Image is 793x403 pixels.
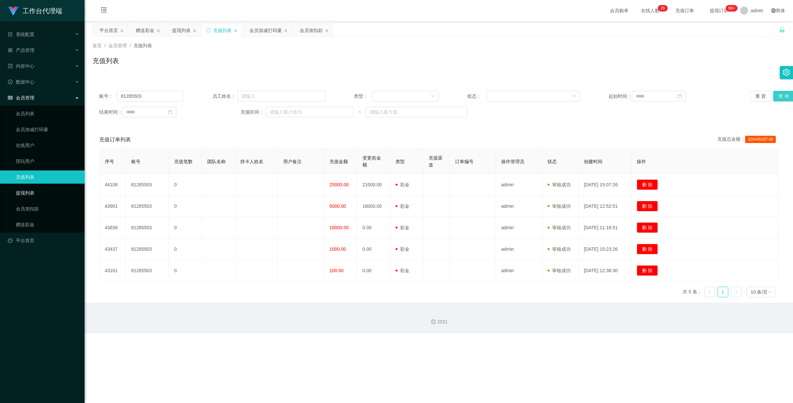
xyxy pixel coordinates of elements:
[16,218,79,231] a: 赠送彩金
[357,174,390,196] td: 21000.00
[455,159,473,164] span: 订单编号
[357,238,390,260] td: 0.00
[637,222,658,233] button: 删 除
[117,91,184,101] input: 请输入
[8,48,13,53] i: 图标: appstore-o
[93,0,115,21] i: 图标: menu-fold
[16,155,79,168] a: 陪玩用户
[496,217,542,238] td: admin
[496,196,542,217] td: admin
[579,238,631,260] td: [DATE] 15:23:26
[496,174,542,196] td: admin
[396,268,409,273] span: 彩金
[104,43,106,48] span: /
[672,8,697,13] span: 充值订单
[126,260,169,281] td: 81285503
[8,80,13,84] i: 图标: check-circle-o
[16,123,79,136] a: 会员加减打码量
[99,174,126,196] td: 44108
[768,290,772,295] i: 图标: down
[357,217,390,238] td: 0.00
[609,93,632,100] span: 起始时间：
[99,24,118,37] div: 平台首页
[8,7,19,16] img: logo.9652507e.png
[548,225,571,230] span: 审核成功
[718,287,728,297] li: 1
[126,217,169,238] td: 81285503
[8,32,13,37] i: 图标: form
[396,203,409,209] span: 彩金
[169,196,202,217] td: 0
[174,159,193,164] span: 充值笔数
[126,238,169,260] td: 81285503
[708,290,712,294] i: 图标: left
[637,179,658,190] button: 删 除
[300,24,323,37] div: 会员加扣款
[16,202,79,215] a: 会员加扣款
[718,287,728,297] a: 1
[496,238,542,260] td: admin
[133,43,152,48] span: 充值列表
[212,93,238,100] span: 员工姓名：
[783,69,790,76] i: 图标: setting
[169,260,202,281] td: 0
[16,186,79,200] a: 提现列表
[548,159,557,164] span: 状态
[548,203,571,209] span: 审核成功
[130,43,131,48] span: /
[431,94,435,99] i: 图标: down
[8,64,13,68] i: 图标: profile
[99,196,126,217] td: 43901
[8,8,62,13] a: 工作台代理端
[362,155,381,167] span: 变更前金额
[16,170,79,184] a: 充值列表
[706,8,732,13] span: 提现订单
[745,136,776,143] span: 303445197.98
[266,107,354,117] input: 请输入最小值为
[658,5,667,12] sup: 26
[579,260,631,281] td: [DATE] 12:38:30
[240,159,263,164] span: 持卡人姓名
[99,260,126,281] td: 43161
[329,159,348,164] span: 充值金额
[726,5,737,12] sup: 1016
[169,174,202,196] td: 0
[8,95,13,100] i: 图标: table
[771,8,776,13] i: 图标: global
[8,48,34,53] span: 产品管理
[548,246,571,252] span: 审核成功
[572,94,576,99] i: 图标: down
[99,238,126,260] td: 43437
[354,93,372,100] span: 类型：
[16,139,79,152] a: 在线用户
[99,109,122,116] span: 结束时间：
[93,43,102,48] span: 首页
[22,0,62,21] h1: 工作台代理端
[579,196,631,217] td: [DATE] 12:52:51
[8,32,34,37] span: 系统配置
[249,24,282,37] div: 会员加减打码量
[169,217,202,238] td: 0
[751,287,768,297] div: 10 条/页
[704,287,715,297] li: 上一页
[357,260,390,281] td: 0.00
[329,182,349,187] span: 25000.00
[241,109,266,116] span: 充值区间：
[329,203,346,209] span: 5000.00
[93,56,119,66] h1: 充值列表
[206,28,210,33] i: 图标: sync
[396,225,409,230] span: 彩金
[663,5,665,12] p: 6
[717,136,778,144] div: 充值总金额：
[501,159,524,164] span: 操作管理员
[99,217,126,238] td: 43836
[172,24,191,37] div: 提现列表
[396,182,409,187] span: 彩金
[90,318,788,325] div: 2021
[234,29,238,33] i: 图标: close
[8,95,34,100] span: 会员管理
[431,319,436,324] i: 图标: copyright
[8,63,34,69] span: 内容中心
[8,79,34,85] span: 数据中心
[548,268,571,273] span: 审核成功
